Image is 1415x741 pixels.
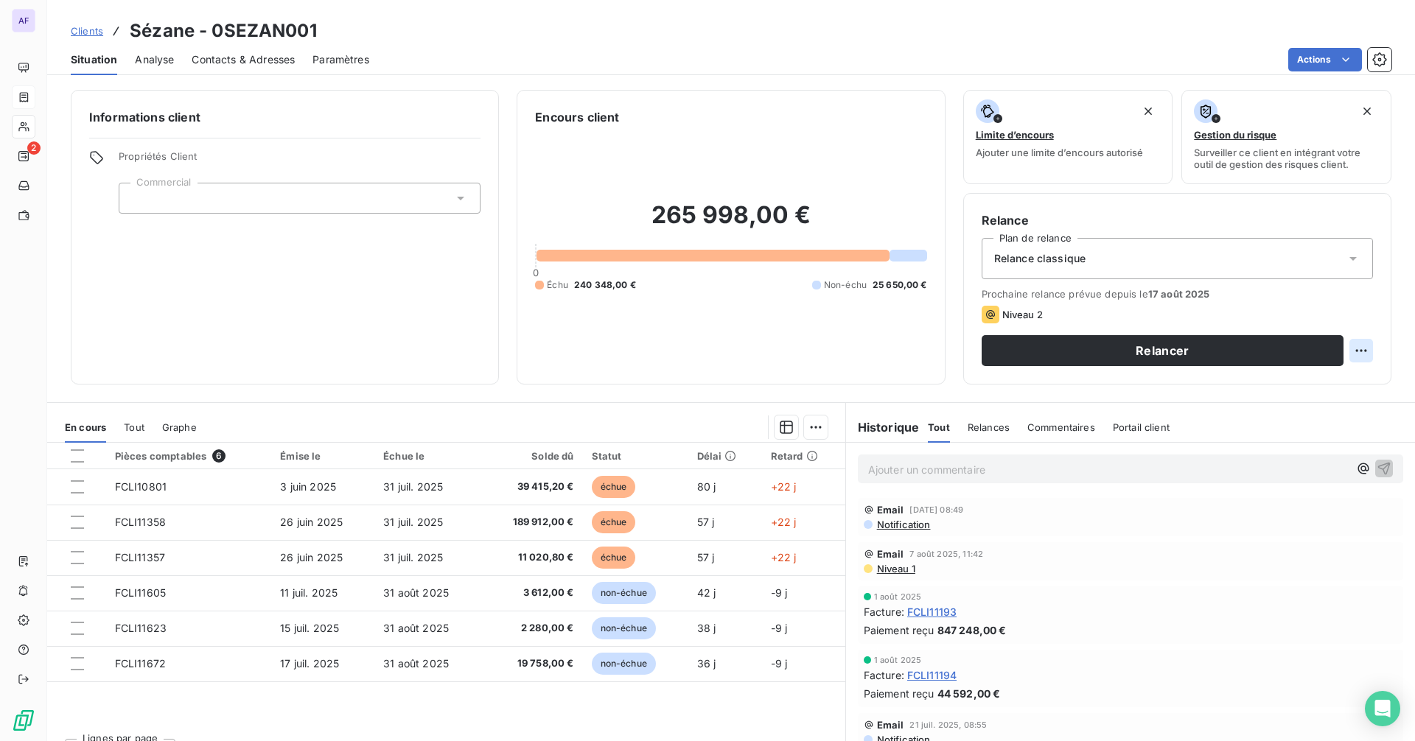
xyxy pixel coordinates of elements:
[12,709,35,732] img: Logo LeanPay
[71,52,117,67] span: Situation
[27,141,41,155] span: 2
[65,421,106,433] span: En cours
[162,421,197,433] span: Graphe
[89,108,481,126] h6: Informations client
[383,551,443,563] span: 31 juil. 2025
[280,622,339,634] span: 15 juil. 2025
[280,480,336,493] span: 3 juin 2025
[383,516,443,528] span: 31 juil. 2025
[490,450,573,462] div: Solde dû
[1365,691,1400,726] div: Open Intercom Messenger
[592,450,679,462] div: Statut
[771,480,797,493] span: +22 j
[535,200,926,245] h2: 265 998,00 €
[1148,288,1210,300] span: 17 août 2025
[697,516,715,528] span: 57 j
[533,267,539,278] span: 0
[771,551,797,563] span: +22 j
[115,551,165,563] span: FCLI11357
[982,288,1373,300] span: Prochaine relance prévue depuis le
[490,621,573,636] span: 2 280,00 €
[963,90,1173,184] button: Limite d’encoursAjouter une limite d’encours autorisé
[824,278,867,292] span: Non-échu
[115,449,263,463] div: Pièces comptables
[909,720,987,729] span: 21 juil. 2025, 08:55
[490,656,573,671] span: 19 758,00 €
[873,278,927,292] span: 25 650,00 €
[907,667,957,683] span: FCLI11194
[1288,48,1362,71] button: Actions
[12,9,35,32] div: AF
[937,622,1007,638] span: 847 248,00 €
[115,586,166,599] span: FCLI11605
[1113,421,1170,433] span: Portail client
[697,622,716,634] span: 38 j
[846,418,920,436] h6: Historique
[909,505,963,514] span: [DATE] 08:49
[280,450,366,462] div: Émise le
[968,421,1010,433] span: Relances
[490,480,573,494] span: 39 415,20 €
[280,516,343,528] span: 26 juin 2025
[876,563,915,575] span: Niveau 1
[982,335,1344,366] button: Relancer
[490,550,573,565] span: 11 020,80 €
[71,25,103,37] span: Clients
[212,449,226,463] span: 6
[592,653,656,675] span: non-échue
[490,586,573,600] span: 3 612,00 €
[1027,421,1095,433] span: Commentaires
[771,516,797,528] span: +22 j
[874,592,922,601] span: 1 août 2025
[928,421,950,433] span: Tout
[907,604,957,619] span: FCLI11193
[383,450,472,462] div: Échue le
[771,657,788,670] span: -9 j
[909,549,983,558] span: 7 août 2025, 11:42
[280,586,338,599] span: 11 juil. 2025
[1002,309,1043,320] span: Niveau 2
[131,192,143,205] input: Ajouter une valeur
[115,516,166,528] span: FCLI11358
[771,622,788,634] span: -9 j
[697,450,753,462] div: Délai
[876,519,931,530] span: Notification
[697,480,716,493] span: 80 j
[864,622,934,638] span: Paiement reçu
[130,18,317,44] h3: Sézane - 0SEZAN001
[982,211,1373,229] h6: Relance
[383,657,449,670] span: 31 août 2025
[592,547,636,569] span: échue
[592,476,636,498] span: échue
[490,515,573,530] span: 189 912,00 €
[1181,90,1391,184] button: Gestion du risqueSurveiller ce client en intégrant votre outil de gestion des risques client.
[383,586,449,599] span: 31 août 2025
[115,480,167,493] span: FCLI10801
[547,278,568,292] span: Échu
[877,504,904,516] span: Email
[994,251,1086,266] span: Relance classique
[383,480,443,493] span: 31 juil. 2025
[592,511,636,533] span: échue
[1194,129,1276,141] span: Gestion du risque
[535,108,619,126] h6: Encours client
[115,622,167,634] span: FCLI11623
[771,450,836,462] div: Retard
[697,657,716,670] span: 36 j
[383,622,449,634] span: 31 août 2025
[71,24,103,38] a: Clients
[864,686,934,701] span: Paiement reçu
[115,657,166,670] span: FCLI11672
[976,147,1143,158] span: Ajouter une limite d’encours autorisé
[574,278,636,292] span: 240 348,00 €
[877,548,904,560] span: Email
[280,551,343,563] span: 26 juin 2025
[877,719,904,731] span: Email
[12,144,35,168] a: 2
[937,686,1001,701] span: 44 592,00 €
[864,604,904,619] span: Facture :
[697,551,715,563] span: 57 j
[697,586,716,599] span: 42 j
[124,421,144,433] span: Tout
[312,52,369,67] span: Paramètres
